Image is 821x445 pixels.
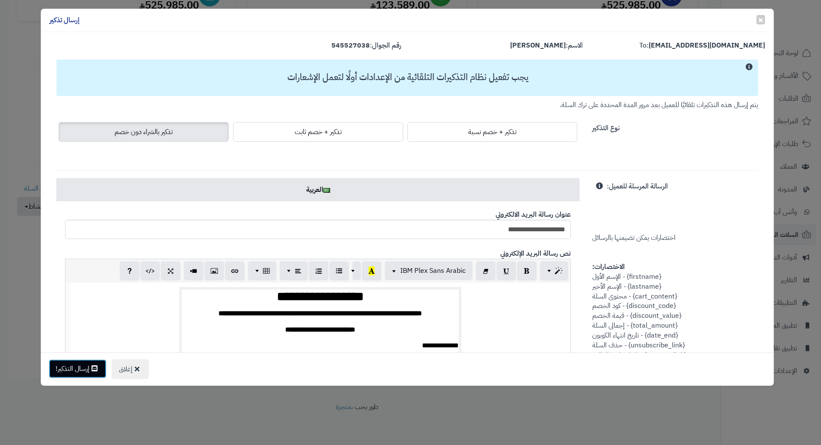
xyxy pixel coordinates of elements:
strong: [PERSON_NAME] [510,40,566,51]
b: نص رسالة البريد الإلكتروني [500,248,571,259]
label: نوع التذكير [592,120,620,133]
label: To: [639,41,765,51]
h3: يجب تفعيل نظام التذكيرات التلقائية من الإعدادات أولًا لتعمل الإشعارات [61,72,755,82]
span: تذكير بالشراء دون خصم [115,127,173,137]
strong: الاختصارات: [592,262,625,272]
button: إرسال التذكير! [49,359,106,378]
label: رقم الجوال: [331,41,401,51]
span: تذكير + خصم ثابت [295,127,342,137]
strong: [EMAIL_ADDRESS][DOMAIN_NAME] [649,40,765,51]
span: اختصارات يمكن تضيمنها بالرسائل {firstname} - الإسم الأول {lastname} - الإسم الأخير {cart_content}... [592,181,686,360]
span: × [758,13,763,26]
label: الاسم: [510,41,583,51]
button: إغلاق [112,359,149,379]
strong: 545527038 [331,40,370,51]
h4: إرسال تذكير [50,15,80,25]
span: IBM Plex Sans Arabic [400,266,466,276]
b: عنوان رسالة البريد الالكتروني [496,209,571,220]
span: تذكير + خصم نسبة [468,127,517,137]
label: الرسالة المرسلة للعميل: [607,178,668,191]
img: ar.png [323,188,330,193]
a: العربية [56,178,579,201]
small: يتم إرسال هذه التذكيرات تلقائيًا للعميل بعد مرور المدة المحددة على ترك السلة. [560,100,758,110]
